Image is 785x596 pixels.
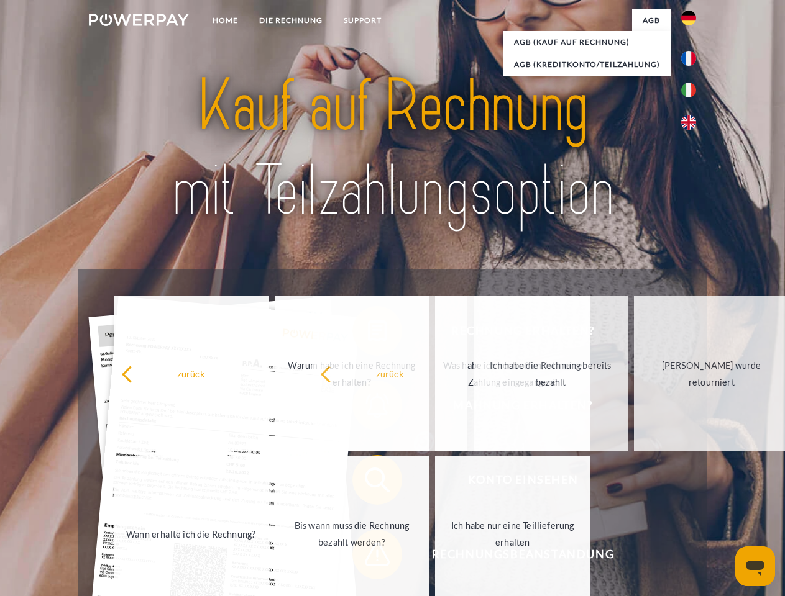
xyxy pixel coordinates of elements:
a: Home [202,9,249,32]
div: zurück [320,365,460,382]
iframe: Schaltfläche zum Öffnen des Messaging-Fensters [735,546,775,586]
a: AGB (Kreditkonto/Teilzahlung) [503,53,671,76]
img: title-powerpay_de.svg [119,60,666,238]
div: [PERSON_NAME] wurde retourniert [641,357,781,391]
div: Bis wann muss die Rechnung bezahlt werden? [282,517,422,551]
a: AGB (Kauf auf Rechnung) [503,31,671,53]
div: Warum habe ich eine Rechnung erhalten? [282,357,422,391]
img: de [681,11,696,25]
img: fr [681,51,696,66]
div: Ich habe nur eine Teillieferung erhalten [443,517,582,551]
img: it [681,83,696,97]
div: Wann erhalte ich die Rechnung? [121,525,261,542]
div: Ich habe die Rechnung bereits bezahlt [481,357,621,391]
img: en [681,115,696,130]
a: SUPPORT [333,9,392,32]
a: DIE RECHNUNG [249,9,333,32]
div: zurück [121,365,261,382]
img: logo-powerpay-white.svg [89,14,189,26]
a: agb [632,9,671,32]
